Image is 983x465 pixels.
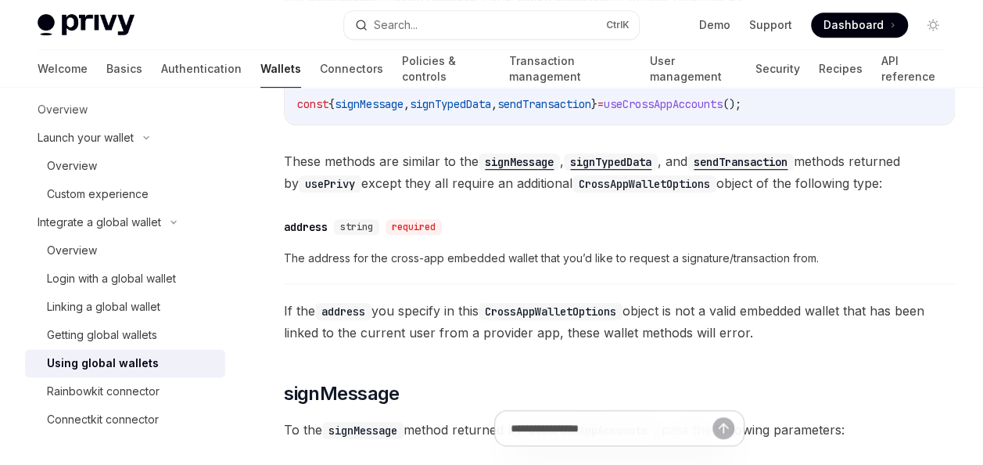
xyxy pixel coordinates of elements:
span: If the you specify in this object is not a valid embedded wallet that has been linked to the curr... [284,300,955,344]
a: Transaction management [509,50,631,88]
a: API reference [881,50,945,88]
code: sendTransaction [687,153,794,171]
a: signTypedData [564,153,658,169]
div: Rainbowkit connector [47,382,160,401]
a: Connectors [320,50,383,88]
span: sendTransaction [497,97,591,111]
span: , [404,97,410,111]
a: Support [749,17,792,33]
a: Welcome [38,50,88,88]
code: signMessage [479,153,560,171]
a: Policies & controls [402,50,490,88]
span: (); [723,97,741,111]
div: Overview [47,241,97,260]
code: signTypedData [564,153,658,171]
code: address [315,303,371,320]
div: Login with a global wallet [47,269,176,288]
div: address [284,219,328,235]
a: Rainbowkit connector [25,377,225,406]
code: usePrivy [299,175,361,193]
a: Getting global wallets [25,321,225,349]
div: Launch your wallet [38,128,134,147]
a: signMessage [479,153,560,169]
span: signMessage [284,381,399,406]
span: , [491,97,497,111]
span: Dashboard [823,17,884,33]
a: Basics [106,50,142,88]
div: Getting global wallets [47,326,157,344]
div: Search... [374,16,418,34]
div: Overview [47,157,97,175]
span: The address for the cross-app embedded wallet that you’d like to request a signature/transaction ... [284,249,955,268]
button: Toggle dark mode [920,13,945,38]
button: Send message [712,417,734,439]
span: } [591,97,597,111]
span: = [597,97,604,111]
code: CrossAppWalletOptions [572,175,716,193]
div: Integrate a global wallet [38,213,161,232]
button: Search...CtrlK [344,11,638,39]
div: Using global wallets [47,354,159,373]
a: Dashboard [811,13,908,38]
a: Recipes [819,50,863,88]
a: Overview [25,236,225,265]
a: Security [755,50,800,88]
a: Linking a global wallet [25,293,225,321]
a: Connectkit connector [25,406,225,434]
a: Login with a global wallet [25,265,225,293]
a: User management [650,50,737,88]
span: These methods are similar to the , , and methods returned by except they all require an additiona... [284,150,955,194]
span: const [297,97,328,111]
div: Custom experience [47,185,149,204]
a: sendTransaction [687,153,794,169]
a: Custom experience [25,180,225,208]
span: Ctrl K [606,19,630,31]
a: Authentication [161,50,242,88]
div: Linking a global wallet [47,297,160,316]
a: Wallets [260,50,301,88]
img: light logo [38,14,135,36]
a: Using global wallets [25,349,225,377]
a: Overview [25,152,225,180]
span: signMessage [335,97,404,111]
div: Connectkit connector [47,410,159,429]
span: useCrossAppAccounts [604,97,723,111]
span: { [328,97,335,111]
code: CrossAppWalletOptions [479,303,622,320]
span: string [340,221,373,233]
span: signTypedData [410,97,491,111]
div: required [386,219,442,235]
a: Demo [699,17,730,33]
